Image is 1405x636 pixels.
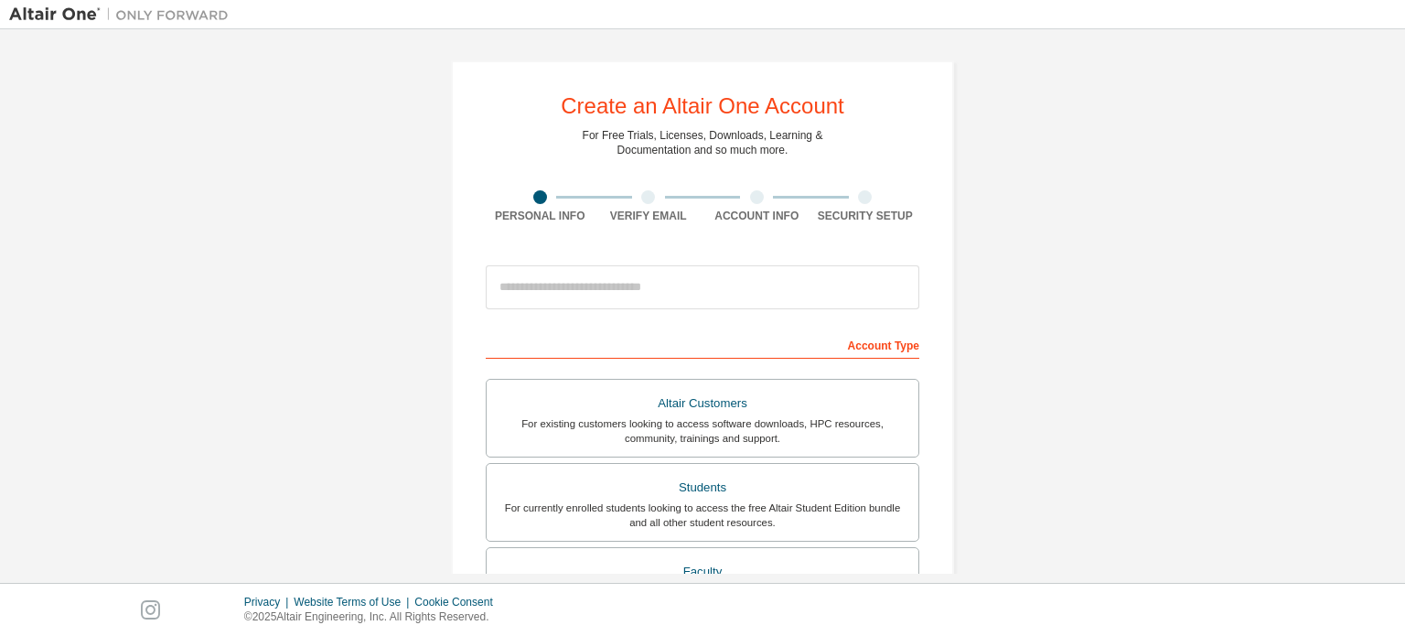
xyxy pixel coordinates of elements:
[141,600,160,620] img: instagram.svg
[486,329,919,359] div: Account Type
[595,209,703,223] div: Verify Email
[244,609,504,625] p: © 2025 Altair Engineering, Inc. All Rights Reserved.
[498,475,907,501] div: Students
[583,128,823,157] div: For Free Trials, Licenses, Downloads, Learning & Documentation and so much more.
[498,559,907,585] div: Faculty
[561,95,844,117] div: Create an Altair One Account
[414,595,503,609] div: Cookie Consent
[9,5,238,24] img: Altair One
[498,501,907,530] div: For currently enrolled students looking to access the free Altair Student Edition bundle and all ...
[811,209,920,223] div: Security Setup
[498,391,907,416] div: Altair Customers
[294,595,414,609] div: Website Terms of Use
[244,595,294,609] div: Privacy
[702,209,811,223] div: Account Info
[498,416,907,446] div: For existing customers looking to access software downloads, HPC resources, community, trainings ...
[486,209,595,223] div: Personal Info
